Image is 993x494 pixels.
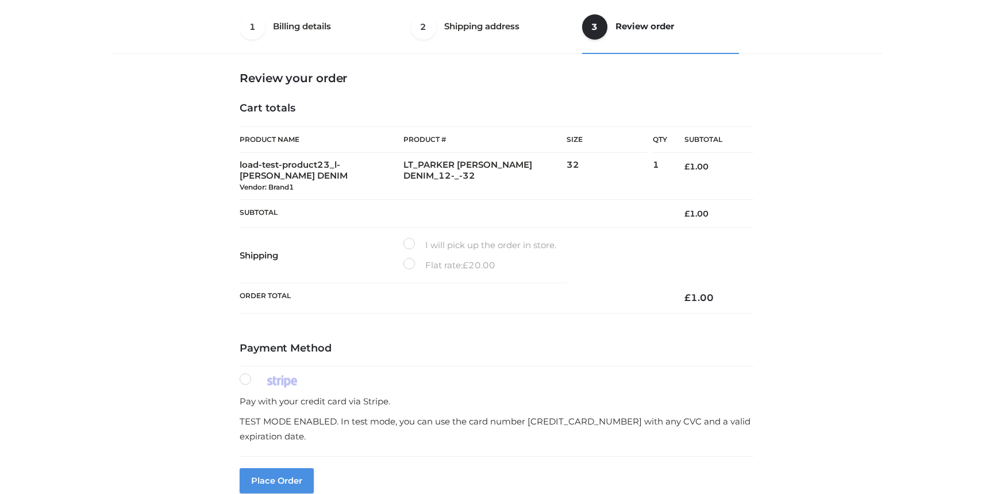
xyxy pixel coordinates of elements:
[240,227,403,283] th: Shipping
[567,153,653,199] td: 32
[240,199,667,227] th: Subtotal
[403,153,567,199] td: LT_PARKER [PERSON_NAME] DENIM_12-_-32
[567,127,647,153] th: Size
[684,209,690,219] span: £
[240,468,314,493] button: Place order
[240,102,753,115] h4: Cart totals
[684,292,691,303] span: £
[240,153,403,199] td: load-test-product23_l-[PERSON_NAME] DENIM
[653,126,667,153] th: Qty
[403,126,567,153] th: Product #
[403,258,495,273] label: Flat rate:
[684,161,690,172] span: £
[240,394,753,409] p: Pay with your credit card via Stripe.
[463,260,495,271] bdi: 20.00
[463,260,468,271] span: £
[684,292,714,303] bdi: 1.00
[653,153,667,199] td: 1
[403,238,556,253] label: I will pick up the order in store.
[684,161,709,172] bdi: 1.00
[667,127,753,153] th: Subtotal
[240,71,753,85] h3: Review your order
[240,342,753,355] h4: Payment Method
[240,126,403,153] th: Product Name
[240,283,667,313] th: Order Total
[240,183,294,191] small: Vendor: Brand1
[240,414,753,443] p: TEST MODE ENABLED. In test mode, you can use the card number [CREDIT_CARD_NUMBER] with any CVC an...
[684,209,709,219] bdi: 1.00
